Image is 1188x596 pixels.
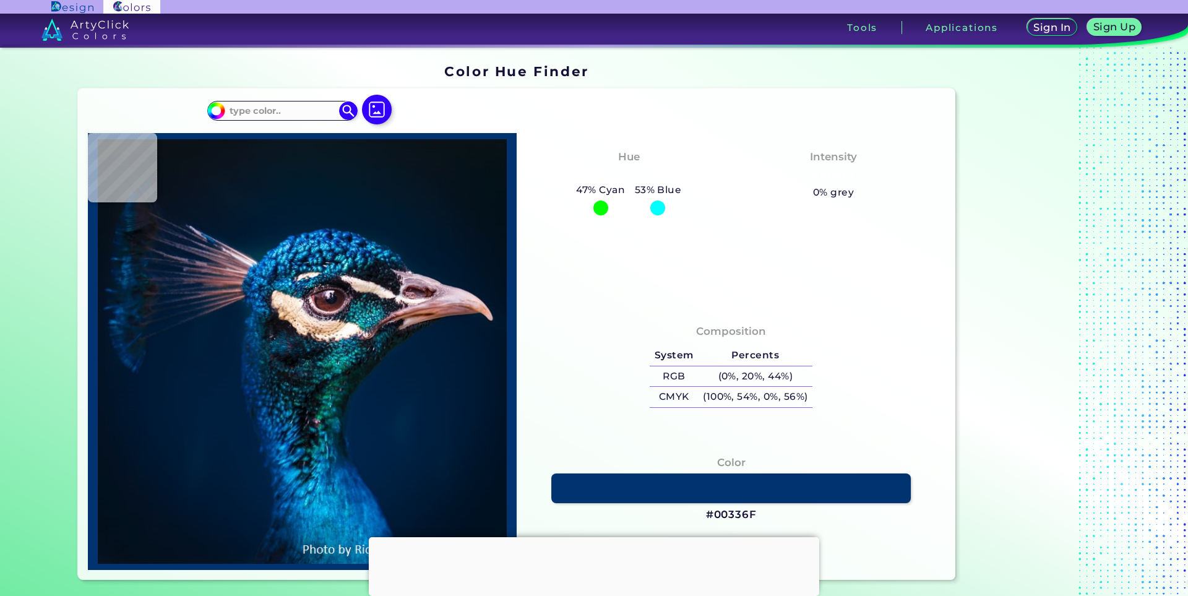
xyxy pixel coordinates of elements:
[1095,22,1134,32] h5: Sign Up
[1090,20,1139,36] a: Sign Up
[926,23,998,32] h3: Applications
[41,19,129,41] img: logo_artyclick_colors_white.svg
[1029,20,1075,36] a: Sign In
[572,182,630,198] h5: 47% Cyan
[444,62,588,80] h1: Color Hue Finder
[810,148,857,166] h4: Intensity
[362,95,392,124] img: icon picture
[807,168,861,183] h3: Vibrant
[960,59,1115,585] iframe: Advertisement
[94,139,510,564] img: img_pavlin.jpg
[696,322,766,340] h4: Composition
[630,182,686,198] h5: 53% Blue
[650,387,698,407] h5: CMYK
[813,184,854,201] h5: 0% grey
[717,454,746,472] h4: Color
[339,101,358,120] img: icon search
[594,168,664,183] h3: Cyan-Blue
[847,23,877,32] h3: Tools
[650,345,698,366] h5: System
[618,148,640,166] h4: Hue
[698,345,812,366] h5: Percents
[706,507,757,522] h3: #00336F
[698,366,812,387] h5: (0%, 20%, 44%)
[225,102,340,119] input: type color..
[51,1,93,13] img: ArtyClick Design logo
[369,537,819,593] iframe: Advertisement
[1035,23,1069,32] h5: Sign In
[650,366,698,387] h5: RGB
[698,387,812,407] h5: (100%, 54%, 0%, 56%)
